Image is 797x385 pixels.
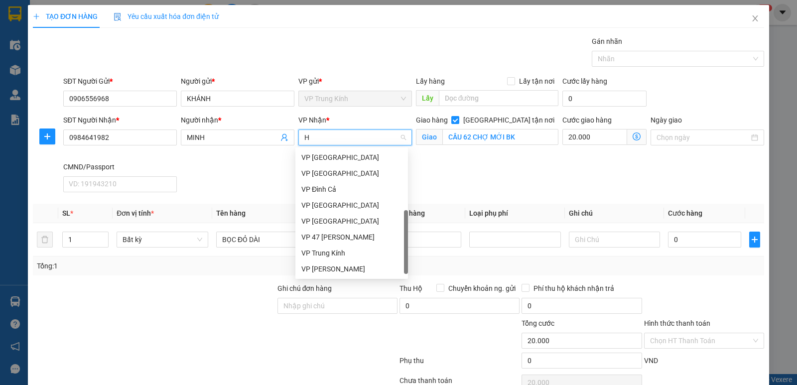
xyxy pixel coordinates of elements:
[277,298,398,314] input: Ghi chú đơn hàng
[465,204,565,223] th: Loại phụ phí
[442,129,559,145] input: Giao tận nơi
[301,200,402,211] div: VP [GEOGRAPHIC_DATA]
[444,283,520,294] span: Chuyển khoản ng. gửi
[181,76,294,87] div: Người gửi
[592,37,622,45] label: Gán nhãn
[750,236,760,244] span: plus
[530,283,618,294] span: Phí thu hộ khách nhận trả
[301,216,402,227] div: VP [GEOGRAPHIC_DATA]
[562,91,647,107] input: Cước lấy hàng
[301,263,402,274] div: VP [PERSON_NAME]
[114,12,219,20] span: Yêu cầu xuất hóa đơn điện tử
[304,91,406,106] span: VP Trung Kính
[398,355,521,373] div: Phụ thu
[295,213,408,229] div: VP Bình Thuận
[295,245,408,261] div: VP Trung Kính
[741,5,769,33] button: Close
[63,161,177,172] div: CMND/Passport
[295,165,408,181] div: VP Vĩnh Yên
[33,12,98,20] span: TẠO ĐƠN HÀNG
[633,132,641,140] span: dollar-circle
[301,232,402,243] div: VP 47 [PERSON_NAME]
[416,77,445,85] span: Lấy hàng
[37,260,308,271] div: Tổng: 1
[298,116,326,124] span: VP Nhận
[277,284,332,292] label: Ghi chú đơn hàng
[295,181,408,197] div: VP Đình Cả
[63,76,177,87] div: SĐT Người Gửi
[416,116,448,124] span: Giao hàng
[515,76,558,87] span: Lấy tận nơi
[651,116,682,124] label: Ngày giao
[295,197,408,213] div: VP Trường Chinh
[298,76,412,87] div: VP gửi
[657,132,749,143] input: Ngày giao
[40,132,55,140] span: plus
[644,357,658,365] span: VND
[399,284,422,292] span: Thu Hộ
[295,229,408,245] div: VP 47 Trần Khát Chân
[644,319,710,327] label: Hình thức thanh toán
[117,209,154,217] span: Đơn vị tính
[562,77,607,85] label: Cước lấy hàng
[565,204,664,223] th: Ghi chú
[62,209,70,217] span: SL
[33,13,40,20] span: plus
[562,116,612,124] label: Cước giao hàng
[522,319,554,327] span: Tổng cước
[114,13,122,21] img: icon
[12,12,87,62] img: logo.jpg
[216,232,308,248] input: VD: Bàn, Ghế
[301,152,402,163] div: VP [GEOGRAPHIC_DATA]
[123,232,202,247] span: Bất kỳ
[569,232,661,248] input: Ghi Chú
[37,232,53,248] button: delete
[12,68,134,84] b: GỬI : VP Trung Kính
[295,261,408,277] div: VP Hoàng Gia
[280,133,288,141] span: user-add
[216,209,246,217] span: Tên hàng
[562,129,627,145] input: Cước giao hàng
[416,129,442,145] span: Giao
[181,115,294,126] div: Người nhận
[751,14,759,22] span: close
[416,90,439,106] span: Lấy
[39,128,55,144] button: plus
[301,168,402,179] div: VP [GEOGRAPHIC_DATA]
[93,24,416,37] li: 271 - [PERSON_NAME] - [GEOGRAPHIC_DATA] - [GEOGRAPHIC_DATA]
[295,149,408,165] div: VP Định Hóa
[439,90,559,106] input: Dọc đường
[301,248,402,258] div: VP Trung Kính
[749,232,760,248] button: plus
[388,232,461,248] input: 0
[459,115,558,126] span: [GEOGRAPHIC_DATA] tận nơi
[63,115,177,126] div: SĐT Người Nhận
[301,184,402,195] div: VP Đình Cả
[668,209,702,217] span: Cước hàng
